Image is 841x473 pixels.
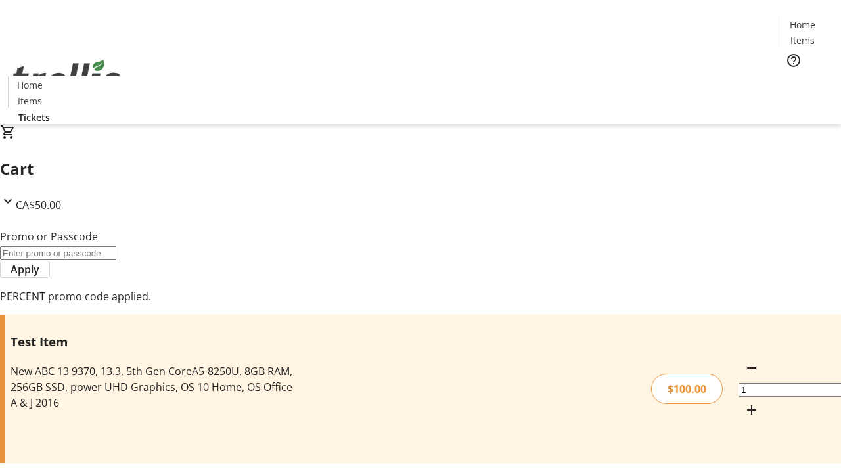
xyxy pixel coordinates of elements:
div: $100.00 [651,374,723,404]
span: Home [17,78,43,92]
span: Items [18,94,42,108]
span: Apply [11,261,39,277]
span: CA$50.00 [16,198,61,212]
span: Tickets [791,76,823,90]
button: Help [781,47,807,74]
h3: Test Item [11,332,298,351]
a: Items [9,94,51,108]
img: Orient E2E Organization 6uU3ANMNi8's Logo [8,45,125,111]
button: Decrement by one [739,355,765,381]
a: Items [781,34,823,47]
span: Home [790,18,815,32]
a: Home [781,18,823,32]
a: Tickets [781,76,833,90]
div: New ABC 13 9370, 13.3, 5th Gen CoreA5-8250U, 8GB RAM, 256GB SSD, power UHD Graphics, OS 10 Home, ... [11,363,298,411]
a: Home [9,78,51,92]
a: Tickets [8,110,60,124]
span: Items [790,34,815,47]
span: Tickets [18,110,50,124]
button: Increment by one [739,397,765,423]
